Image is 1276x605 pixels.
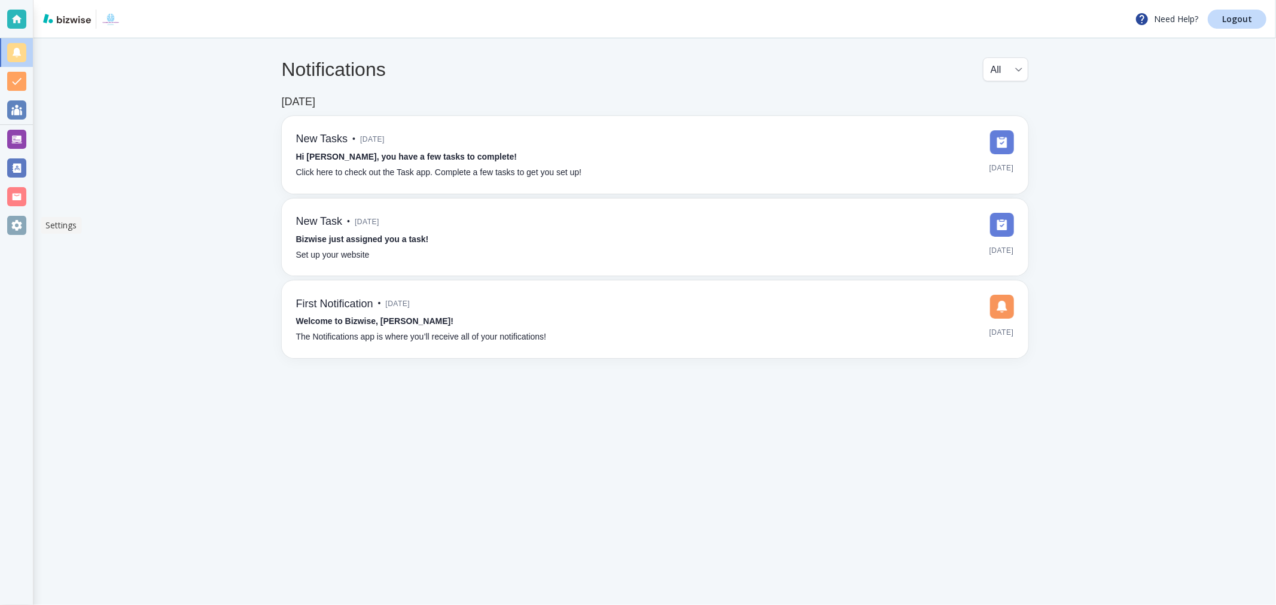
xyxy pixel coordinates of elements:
[1222,15,1252,23] p: Logout
[990,130,1014,154] img: DashboardSidebarTasks.svg
[352,133,355,146] p: •
[43,14,91,23] img: bizwise
[282,96,316,109] h6: [DATE]
[296,152,517,161] strong: Hi [PERSON_NAME], you have a few tasks to complete!
[378,297,381,310] p: •
[360,130,385,148] span: [DATE]
[296,331,547,344] p: The Notifications app is where you’ll receive all of your notifications!
[989,242,1014,259] span: [DATE]
[45,219,77,231] p: Settings
[385,295,410,313] span: [DATE]
[296,215,343,228] h6: New Task
[296,249,370,262] p: Set up your website
[989,323,1014,341] span: [DATE]
[989,159,1014,177] span: [DATE]
[101,10,120,29] img: Counseling in Motion
[990,213,1014,237] img: DashboardSidebarTasks.svg
[347,215,350,228] p: •
[282,280,1028,358] a: First Notification•[DATE]Welcome to Bizwise, [PERSON_NAME]!The Notifications app is where you’ll ...
[282,198,1028,276] a: New Task•[DATE]Bizwise just assigned you a task!Set up your website[DATE]
[296,316,453,326] strong: Welcome to Bizwise, [PERSON_NAME]!
[991,58,1021,81] div: All
[296,234,429,244] strong: Bizwise just assigned you a task!
[296,166,582,179] p: Click here to check out the Task app. Complete a few tasks to get you set up!
[990,295,1014,319] img: DashboardSidebarNotification.svg
[355,213,379,231] span: [DATE]
[282,116,1028,194] a: New Tasks•[DATE]Hi [PERSON_NAME], you have a few tasks to complete!Click here to check out the Ta...
[296,298,373,311] h6: First Notification
[282,58,386,81] h4: Notifications
[1208,10,1266,29] a: Logout
[296,133,348,146] h6: New Tasks
[1135,12,1198,26] p: Need Help?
